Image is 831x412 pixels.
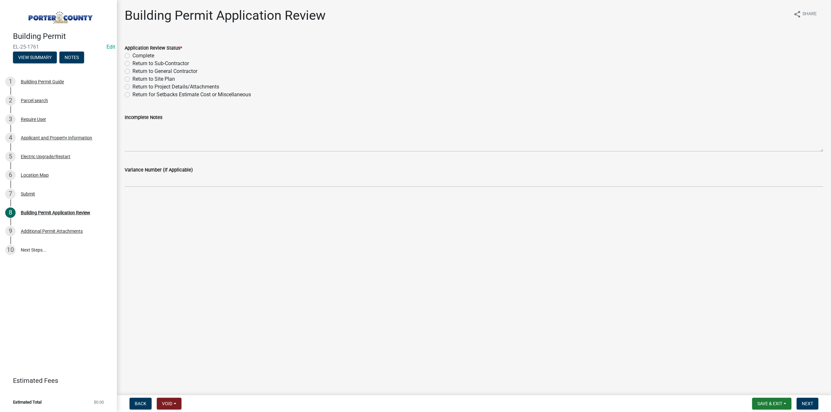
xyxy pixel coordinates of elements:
span: Estimated Total [13,400,42,404]
div: Require User [21,117,46,122]
div: 1 [5,77,16,87]
wm-modal-confirm: Summary [13,55,57,60]
label: Return to Project Details/Attachments [132,83,219,91]
div: 7 [5,189,16,199]
div: Location Map [21,173,49,177]
span: Back [135,401,146,406]
label: Variance Number (If Applicable) [125,168,193,172]
div: Submit [21,192,35,196]
span: $0.00 [94,400,104,404]
div: Building Permit Application Review [21,210,90,215]
span: Save & Exit [757,401,782,406]
button: View Summary [13,52,57,63]
div: 10 [5,245,16,255]
button: Notes [59,52,84,63]
i: share [793,10,801,18]
button: Void [157,398,181,409]
span: Void [162,401,172,406]
div: 4 [5,133,16,143]
span: Next [802,401,813,406]
label: Return to Sub-Contractor [132,60,189,67]
div: Electric Upgrade/Restart [21,154,70,159]
h4: Building Permit [13,32,112,41]
div: Building Permit Guide [21,79,64,84]
button: Back [130,398,152,409]
button: shareShare [788,8,822,20]
wm-modal-confirm: Notes [59,55,84,60]
div: 9 [5,226,16,236]
a: Estimated Fees [5,374,106,387]
div: 8 [5,207,16,218]
img: Porter County, Indiana [13,7,106,25]
div: Applicant and Property Information [21,135,92,140]
label: Complete [132,52,154,60]
div: 6 [5,170,16,180]
label: Return for Setbacks Estimate Cost or Miscellaneous [132,91,251,99]
label: Application Review Status [125,46,182,51]
div: 5 [5,151,16,162]
label: Return to General Contractor [132,67,197,75]
div: 3 [5,114,16,124]
h1: Building Permit Application Review [125,8,326,23]
div: Parcel search [21,98,48,103]
a: Edit [106,44,115,50]
span: EL-25-1761 [13,44,104,50]
button: Save & Exit [752,398,791,409]
div: Additional Permit Attachments [21,229,83,233]
button: Next [797,398,818,409]
div: 2 [5,95,16,106]
span: Share [802,10,817,18]
label: Incomplete Notes [125,115,162,120]
wm-modal-confirm: Edit Application Number [106,44,115,50]
label: Return to Site Plan [132,75,175,83]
